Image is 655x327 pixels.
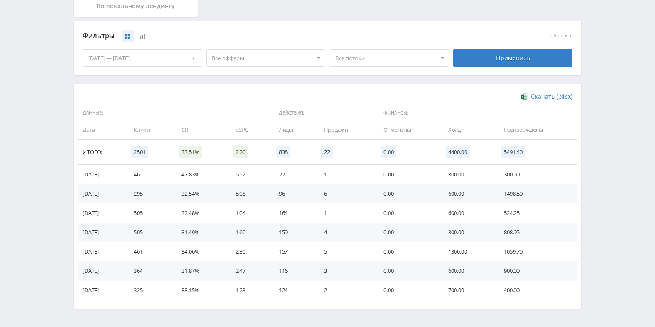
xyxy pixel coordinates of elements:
span: 22 [321,146,333,158]
td: 400.00 [495,281,577,300]
td: CR [173,120,226,139]
td: 524.25 [495,203,577,223]
td: 6.52 [227,165,270,184]
td: 5.08 [227,184,270,203]
span: 0.00 [381,146,396,158]
td: 2.30 [227,242,270,261]
td: 300.00 [440,165,495,184]
td: 300.00 [440,223,495,242]
td: Итого: [78,140,125,165]
td: [DATE] [78,261,125,281]
td: 124 [270,281,315,300]
td: 47.83% [173,165,226,184]
td: eCPC [227,120,270,139]
td: Продажи [315,120,375,139]
td: 159 [270,223,315,242]
td: [DATE] [78,281,125,300]
td: [DATE] [78,184,125,203]
td: 0.00 [375,165,440,184]
td: 808.95 [495,223,577,242]
span: Действия: [272,106,373,121]
span: Данные: [78,106,268,121]
td: Холд [440,120,495,139]
span: 5491.40 [501,146,525,158]
td: 600.00 [440,184,495,203]
td: 5 [315,242,375,261]
td: 1.04 [227,203,270,223]
td: 22 [270,165,315,184]
td: 0.00 [375,203,440,223]
td: 38.15% [173,281,226,300]
div: Фильтры [83,30,449,42]
span: Все потоки [335,50,436,66]
td: [DATE] [78,223,125,242]
td: 34.06% [173,242,226,261]
td: [DATE] [78,242,125,261]
td: 164 [270,203,315,223]
td: 505 [125,203,173,223]
td: 1498.50 [495,184,577,203]
span: Финансы: [377,106,575,121]
td: 31.87% [173,261,226,281]
td: 31.49% [173,223,226,242]
td: 700.00 [440,281,495,300]
span: Все офферы [212,50,312,66]
td: 6 [315,184,375,203]
div: [DATE] — [DATE] [83,50,202,66]
td: 96 [270,184,315,203]
td: 0.00 [375,184,440,203]
td: Клики [125,120,173,139]
td: 32.48% [173,203,226,223]
div: Применить [453,49,573,67]
td: 325 [125,281,173,300]
td: 1300.00 [440,242,495,261]
td: 32.54% [173,184,226,203]
td: [DATE] [78,203,125,223]
td: 600.00 [440,261,495,281]
td: 116 [270,261,315,281]
td: 2 [315,281,375,300]
span: 2.20 [233,146,248,158]
img: xlsx [521,92,528,100]
td: 1.23 [227,281,270,300]
td: 295 [125,184,173,203]
td: 0.00 [375,242,440,261]
span: Скачать (.xlsx) [531,93,572,100]
button: сбросить [551,33,572,39]
span: 838 [276,146,291,158]
td: 1059.70 [495,242,577,261]
td: [DATE] [78,165,125,184]
a: Скачать (.xlsx) [521,92,572,101]
td: 46 [125,165,173,184]
span: 2501 [131,146,148,158]
td: 4 [315,223,375,242]
td: 0.00 [375,223,440,242]
td: 461 [125,242,173,261]
td: 0.00 [375,261,440,281]
td: 900.00 [495,261,577,281]
td: 157 [270,242,315,261]
td: 600.00 [440,203,495,223]
td: Отменены [375,120,440,139]
td: 2.47 [227,261,270,281]
td: 300.00 [495,165,577,184]
td: 1.60 [227,223,270,242]
td: 1 [315,203,375,223]
td: 1 [315,165,375,184]
td: 0.00 [375,281,440,300]
td: 364 [125,261,173,281]
td: 3 [315,261,375,281]
td: 505 [125,223,173,242]
td: Дата [78,120,125,139]
span: 33.51% [179,146,202,158]
td: Подтверждены [495,120,577,139]
td: Лиды [270,120,315,139]
span: 4400.00 [446,146,470,158]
